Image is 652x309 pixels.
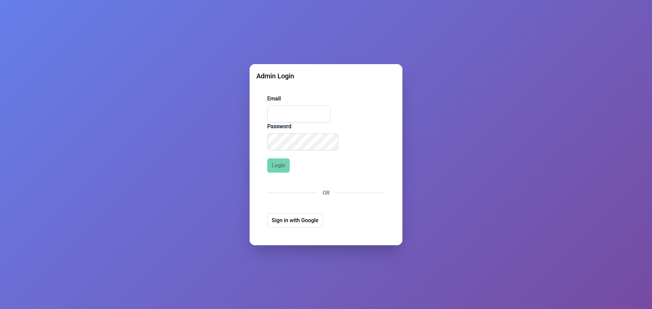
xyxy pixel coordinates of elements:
[272,161,285,170] span: Login
[267,189,385,197] div: OR
[267,158,290,173] button: Login
[267,213,323,228] button: Sign in with Google
[256,71,396,81] div: Admin Login
[272,216,319,225] span: Sign in with Google
[267,122,385,131] label: Password
[267,95,385,103] label: Email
